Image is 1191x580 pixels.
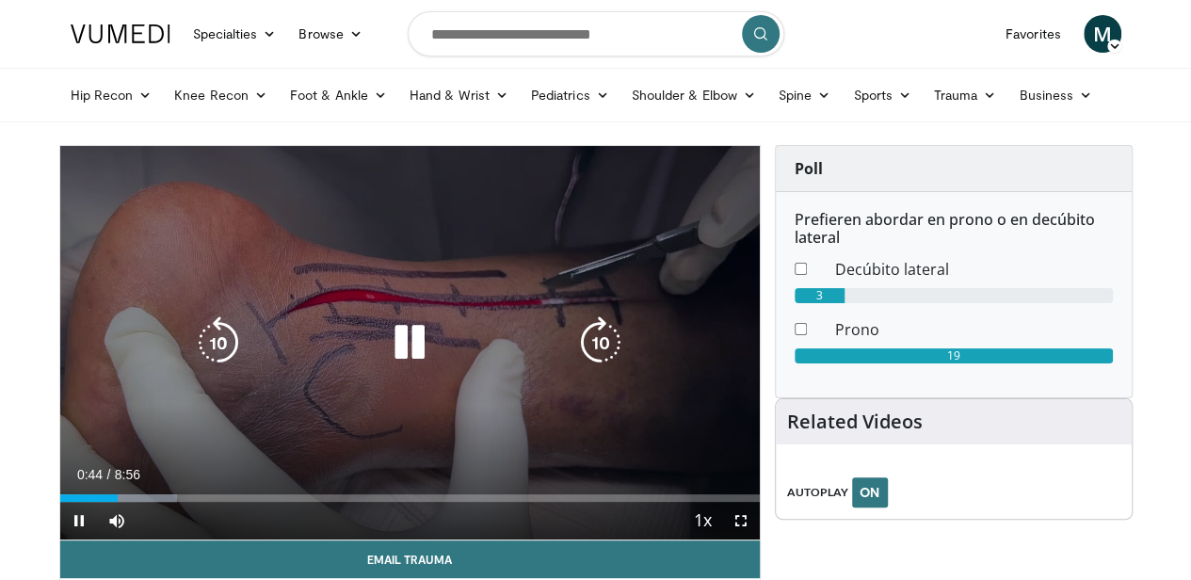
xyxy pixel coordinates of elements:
div: 3 [795,288,845,303]
span: 8:56 [115,467,140,482]
dd: Prono [821,318,1127,341]
video-js: Video Player [60,146,760,540]
button: ON [852,477,888,507]
span: / [107,467,111,482]
span: 0:44 [77,467,103,482]
a: Specialties [182,15,288,53]
a: Spine [767,76,842,114]
a: Favorites [994,15,1072,53]
button: Pause [60,502,98,540]
span: AUTOPLAY [787,484,848,501]
h4: Related Videos [787,411,923,433]
a: Email Trauma [60,540,760,578]
a: Trauma [923,76,1008,114]
strong: Poll [795,158,823,179]
a: Browse [287,15,374,53]
a: M [1084,15,1121,53]
div: Progress Bar [60,494,760,502]
a: Knee Recon [163,76,279,114]
a: Hip Recon [59,76,164,114]
input: Search topics, interventions [408,11,784,56]
a: Foot & Ankle [279,76,398,114]
a: Shoulder & Elbow [620,76,767,114]
h6: Prefieren abordar en prono o en decúbito lateral [795,211,1113,247]
a: Business [1007,76,1103,114]
button: Playback Rate [684,502,722,540]
a: Sports [842,76,923,114]
button: Mute [98,502,136,540]
a: Pediatrics [520,76,620,114]
a: Hand & Wrist [398,76,520,114]
img: VuMedi Logo [71,24,170,43]
dd: Decúbito lateral [821,258,1127,281]
button: Fullscreen [722,502,760,540]
div: 19 [795,348,1113,363]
